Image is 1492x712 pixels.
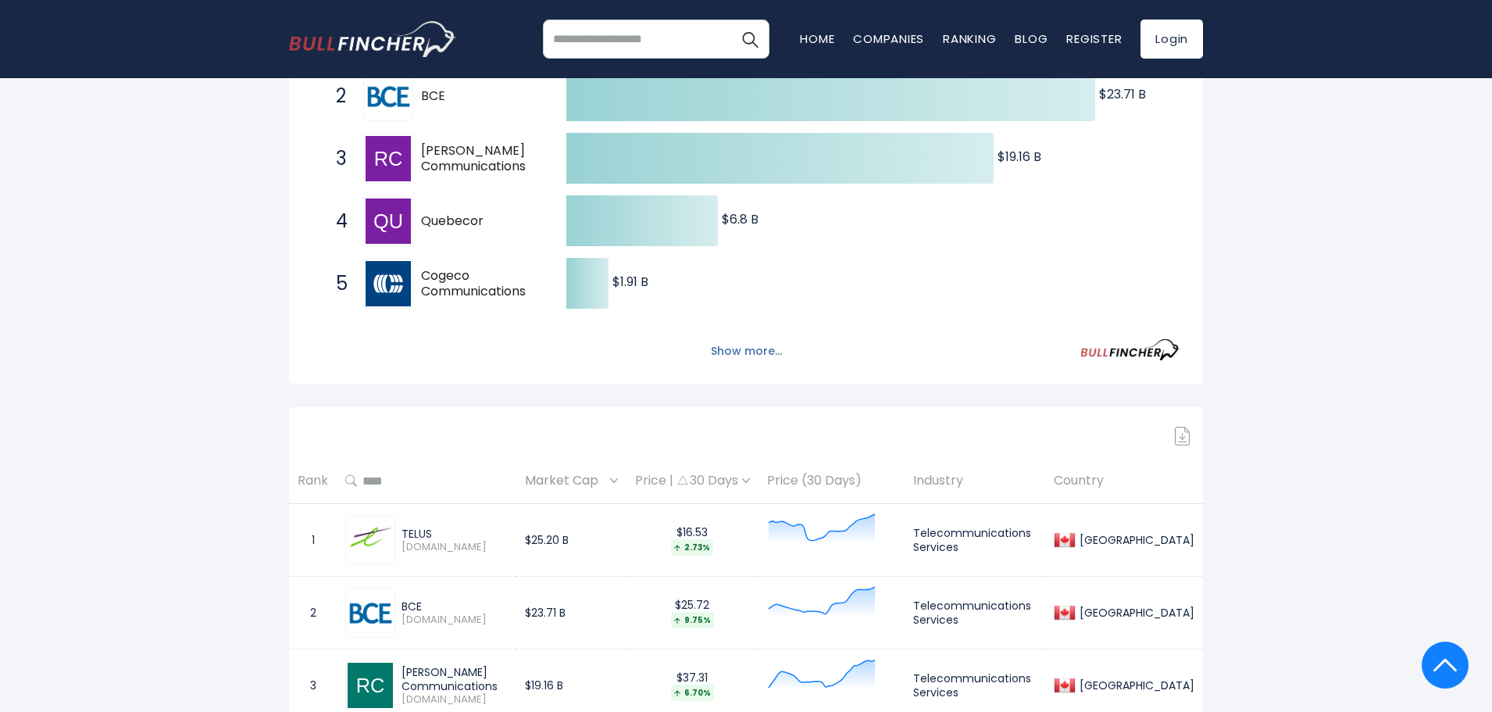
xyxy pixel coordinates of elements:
td: Telecommunications Services [905,577,1045,649]
a: Blog [1015,30,1048,47]
button: Show more... [701,338,791,364]
div: Price | 30 Days [635,473,750,489]
a: Register [1066,30,1122,47]
text: $19.16 B [998,148,1041,166]
button: Search [730,20,769,59]
div: $37.31 [635,671,750,701]
a: Login [1140,20,1203,59]
span: [DOMAIN_NAME] [402,693,508,707]
span: Cogeco Communications [421,268,539,301]
th: Price (30 Days) [758,458,905,504]
a: Ranking [943,30,996,47]
span: 5 [328,270,344,297]
span: [PERSON_NAME] Communications [421,143,539,176]
div: 6.70% [671,685,714,701]
img: Cogeco Communications [366,261,411,306]
text: $6.8 B [722,210,758,228]
span: 3 [328,145,344,172]
div: 9.75% [671,612,714,628]
span: [DOMAIN_NAME] [402,541,508,554]
span: BCE [421,88,539,105]
a: Go to homepage [289,21,457,57]
div: $25.72 [635,598,750,628]
div: TELUS [402,527,508,541]
td: 2 [289,577,337,649]
div: 2.73% [671,539,713,556]
td: $23.71 B [516,577,626,649]
span: [DOMAIN_NAME] [402,614,508,627]
span: 4 [328,208,344,234]
td: $25.20 B [516,504,626,577]
th: Rank [289,458,337,504]
div: $16.53 [635,525,750,556]
div: [GEOGRAPHIC_DATA] [1076,606,1194,620]
text: $1.91 B [612,273,648,291]
img: Quebecor [366,199,411,244]
span: Market Cap [525,469,606,493]
img: Rogers Communications [366,136,411,181]
div: [GEOGRAPHIC_DATA] [1076,678,1194,692]
img: bullfincher logo [289,21,457,57]
div: BCE [402,599,508,614]
text: $23.71 B [1099,85,1146,103]
div: [PERSON_NAME] Communications [402,665,508,693]
img: BCE.TO.png [348,598,393,628]
div: [GEOGRAPHIC_DATA] [1076,533,1194,547]
a: Companies [853,30,924,47]
img: BCE [366,81,411,112]
td: Telecommunications Services [905,504,1045,577]
span: Quebecor [421,213,539,230]
a: Home [800,30,834,47]
img: T.TO.png [348,517,393,563]
span: 2 [328,83,344,109]
th: Industry [905,458,1045,504]
td: 1 [289,504,337,577]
